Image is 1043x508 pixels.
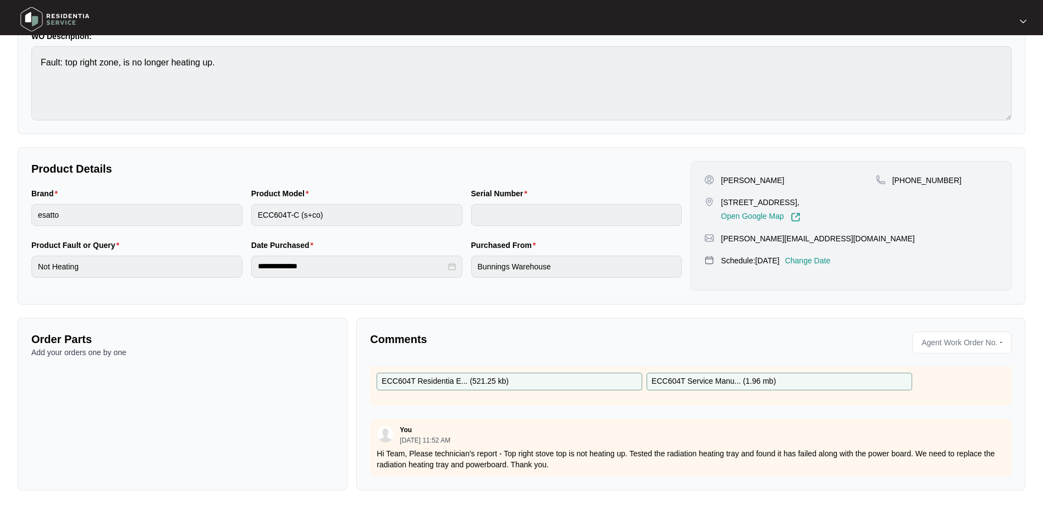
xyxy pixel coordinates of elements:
p: Schedule: [DATE] [721,255,779,266]
img: user-pin [704,175,714,185]
p: [PHONE_NUMBER] [892,175,962,186]
textarea: Fault: top right zone, is no longer heating up. [31,46,1012,120]
img: Link-External [791,212,801,222]
img: user.svg [377,426,394,443]
span: Agent Work Order No. [917,334,997,351]
img: map-pin [876,175,886,185]
img: dropdown arrow [1020,19,1027,24]
label: Product Fault or Query [31,240,124,251]
input: Product Model [251,204,462,226]
p: ECC604T Residentia E... ( 521.25 kb ) [382,376,509,388]
p: You [400,426,412,434]
p: Hi Team, Please technician's report - Top right stove top is not heating up. Tested the radiation... [377,448,1005,470]
input: Date Purchased [258,261,446,272]
label: Serial Number [471,188,532,199]
p: - [1000,334,1007,351]
p: Change Date [785,255,831,266]
input: Serial Number [471,204,682,226]
label: Brand [31,188,62,199]
p: Comments [370,332,683,347]
p: Order Parts [31,332,334,347]
label: Date Purchased [251,240,318,251]
p: ECC604T Service Manu... ( 1.96 mb ) [652,376,776,388]
img: map-pin [704,233,714,243]
p: [STREET_ADDRESS], [721,197,800,208]
label: Product Model [251,188,313,199]
p: [PERSON_NAME][EMAIL_ADDRESS][DOMAIN_NAME] [721,233,914,244]
input: Brand [31,204,242,226]
input: Product Fault or Query [31,256,242,278]
p: [PERSON_NAME] [721,175,784,186]
input: Purchased From [471,256,682,278]
p: Add your orders one by one [31,347,334,358]
p: [DATE] 11:52 AM [400,437,450,444]
a: Open Google Map [721,212,800,222]
label: Purchased From [471,240,540,251]
img: map-pin [704,255,714,265]
img: map-pin [704,197,714,207]
p: Product Details [31,161,682,176]
img: residentia service logo [16,3,93,36]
